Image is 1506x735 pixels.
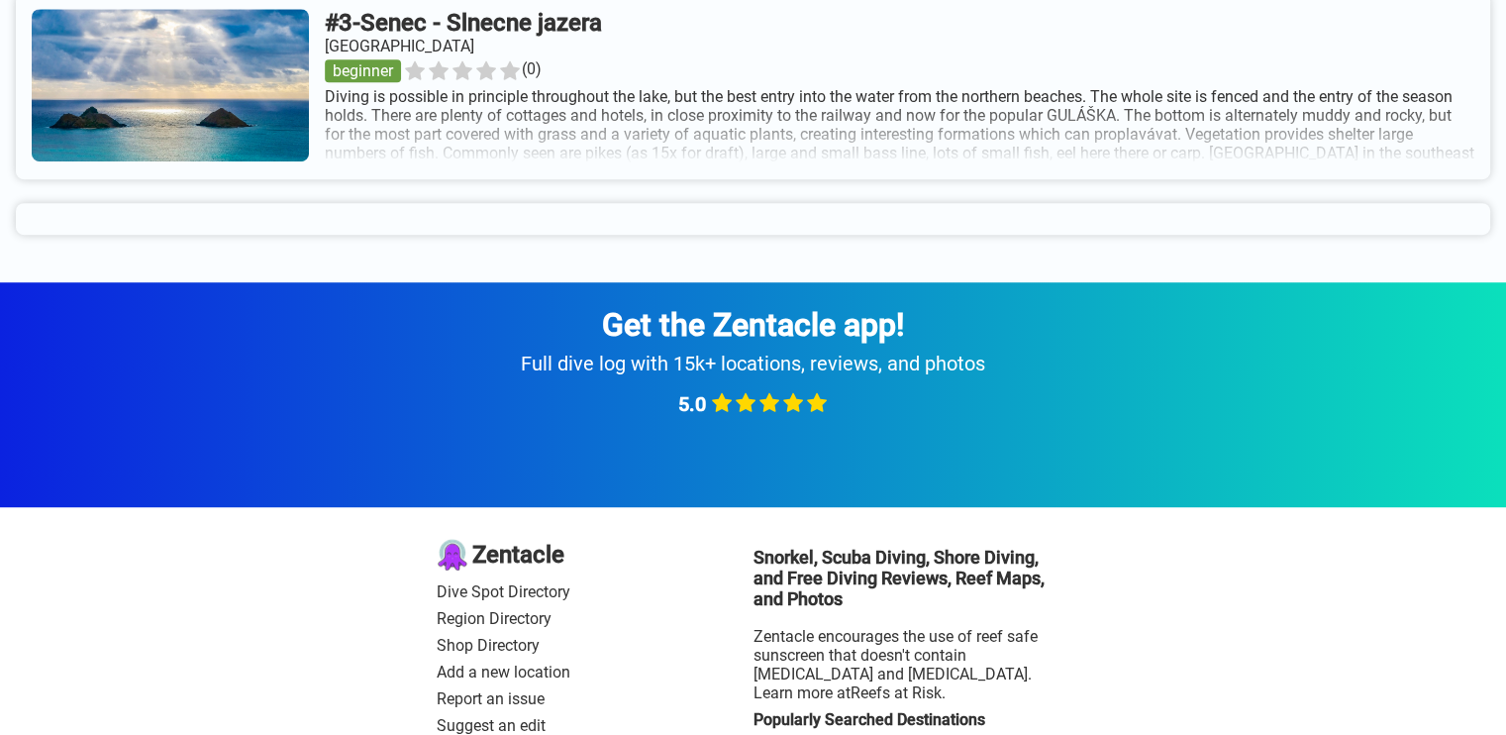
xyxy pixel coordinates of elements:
[679,436,828,479] img: iOS app store
[679,465,828,483] a: iOS app store
[437,716,753,735] a: Suggest an edit
[437,663,753,682] a: Add a new location
[24,306,1482,344] div: Get the Zentacle app!
[753,627,1070,702] div: Zentacle encourages the use of reef safe sunscreen that doesn't contain [MEDICAL_DATA] and [MEDIC...
[437,582,753,601] a: Dive Spot Directory
[472,541,564,569] span: Zentacle
[437,609,753,628] a: Region Directory
[437,539,468,571] img: logo
[851,683,942,702] a: Reefs at Risk
[753,547,1070,609] h3: Snorkel, Scuba Diving, Shore Diving, and Free Diving Reviews, Reef Maps, and Photos
[753,710,1070,729] div: Popularly Searched Destinations
[437,689,753,708] a: Report an issue
[678,392,706,416] span: 5.0
[437,636,753,655] a: Shop Directory
[24,352,1482,375] div: Full dive log with 15k+ locations, reviews, and photos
